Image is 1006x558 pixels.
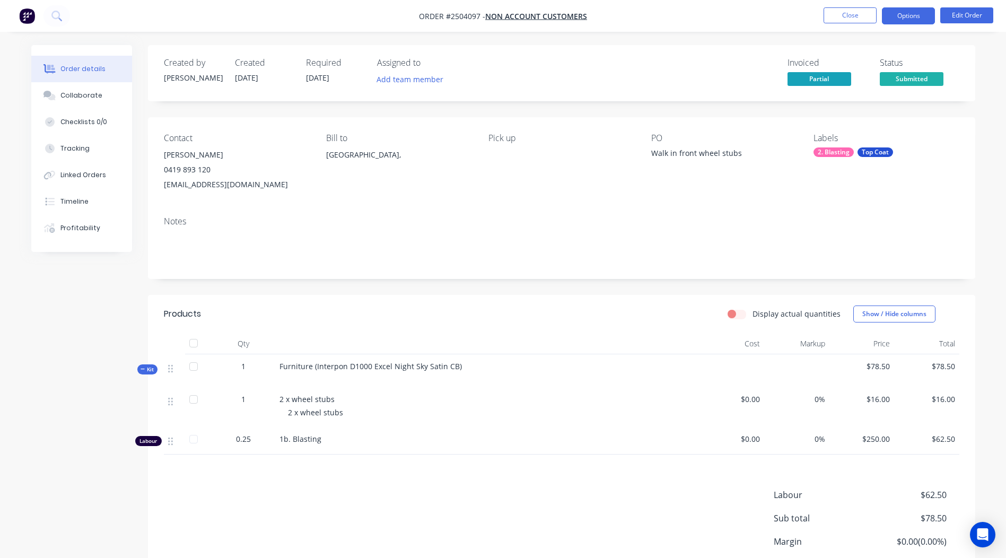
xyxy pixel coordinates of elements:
span: 0% [768,394,825,405]
span: 0.25 [236,433,251,444]
span: $78.50 [868,512,946,525]
span: [DATE] [306,73,329,83]
span: Furniture (Interpon D1000 Excel Night Sky Satin CB) [279,361,462,371]
span: $0.00 [704,394,760,405]
div: Order details [60,64,106,74]
div: Top Coat [858,147,893,157]
span: $78.50 [898,361,955,372]
button: Checklists 0/0 [31,109,132,135]
span: 2 x wheel stubs [288,407,343,417]
div: Assigned to [377,58,483,68]
span: Labour [774,489,868,501]
span: Order #2504097 - [419,11,485,21]
span: Kit [141,365,154,373]
div: PO [651,133,797,143]
span: 2 x wheel stubs [279,394,335,404]
div: Cost [699,333,765,354]
div: Qty [212,333,275,354]
div: Price [829,333,895,354]
span: $250.00 [834,433,890,444]
span: $0.00 ( 0.00 %) [868,535,946,548]
span: $78.50 [834,361,890,372]
button: Timeline [31,188,132,215]
div: Walk in front wheel stubs [651,147,784,162]
div: Checklists 0/0 [60,117,107,127]
div: [PERSON_NAME] [164,72,222,83]
div: Labels [813,133,959,143]
div: Open Intercom Messenger [970,522,995,547]
span: Margin [774,535,868,548]
span: 1 [241,394,246,405]
button: Close [824,7,877,23]
div: Created by [164,58,222,68]
div: Kit [137,364,158,374]
button: Add team member [377,72,449,86]
div: [PERSON_NAME] [164,147,309,162]
div: Linked Orders [60,170,106,180]
div: 0419 893 120 [164,162,309,177]
span: $62.50 [898,433,955,444]
div: Contact [164,133,309,143]
button: Show / Hide columns [853,306,935,322]
span: [DATE] [235,73,258,83]
button: Order details [31,56,132,82]
button: Options [882,7,935,24]
div: Pick up [488,133,634,143]
span: Submitted [880,72,943,85]
span: Sub total [774,512,868,525]
div: Profitability [60,223,100,233]
span: Partial [788,72,851,85]
button: Tracking [31,135,132,162]
div: [GEOGRAPHIC_DATA], [326,147,471,181]
div: [PERSON_NAME]0419 893 120[EMAIL_ADDRESS][DOMAIN_NAME] [164,147,309,192]
img: Factory [19,8,35,24]
div: Invoiced [788,58,867,68]
button: Submitted [880,72,943,88]
div: Markup [764,333,829,354]
button: Linked Orders [31,162,132,188]
span: $16.00 [898,394,955,405]
button: Add team member [371,72,449,86]
div: Total [894,333,959,354]
span: $16.00 [834,394,890,405]
button: Profitability [31,215,132,241]
div: Collaborate [60,91,102,100]
a: Non account customers [485,11,587,21]
label: Display actual quantities [753,308,841,319]
div: Status [880,58,959,68]
div: Required [306,58,364,68]
span: $0.00 [704,433,760,444]
button: Collaborate [31,82,132,109]
span: 1 [241,361,246,372]
div: Labour [135,436,162,446]
div: Timeline [60,197,89,206]
span: $62.50 [868,489,946,501]
div: Created [235,58,293,68]
div: [EMAIL_ADDRESS][DOMAIN_NAME] [164,177,309,192]
div: Tracking [60,144,90,153]
div: Notes [164,216,959,226]
div: [GEOGRAPHIC_DATA], [326,147,471,162]
button: Edit Order [940,7,993,23]
span: 1b. Blasting [279,434,321,444]
div: Bill to [326,133,471,143]
span: 0% [768,433,825,444]
div: 2. Blasting [813,147,854,157]
div: Products [164,308,201,320]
